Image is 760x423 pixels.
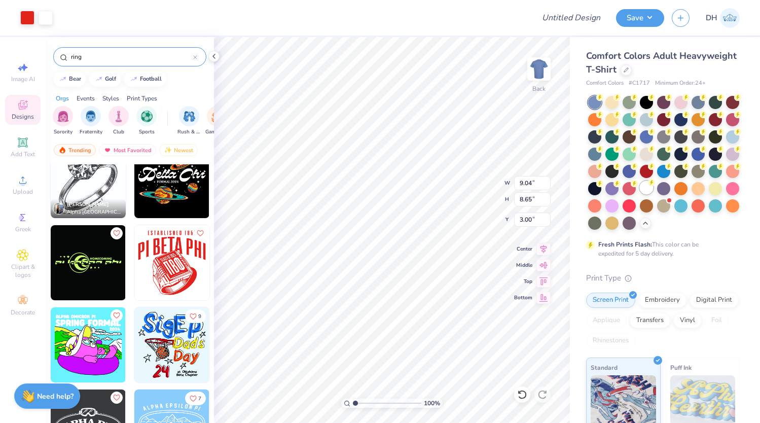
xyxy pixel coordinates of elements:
[85,111,96,122] img: Fraternity Image
[177,128,201,136] span: Rush & Bid
[424,399,440,408] span: 100 %
[706,8,740,28] a: DH
[125,225,200,300] img: ccc4bbcb-1c1f-44b5-9617-acf036a01200
[136,106,157,136] button: filter button
[141,111,153,122] img: Sports Image
[690,293,739,308] div: Digital Print
[638,293,686,308] div: Embroidery
[205,106,229,136] div: filter for Game Day
[67,201,109,208] span: [PERSON_NAME]
[630,313,670,328] div: Transfers
[13,188,33,196] span: Upload
[57,111,69,122] img: Sorority Image
[53,202,65,215] img: Avatar
[586,333,635,348] div: Rhinestones
[67,208,122,216] span: Alpha [GEOGRAPHIC_DATA], [GEOGRAPHIC_DATA][US_STATE]
[53,106,73,136] div: filter for Sorority
[102,94,119,103] div: Styles
[53,72,86,87] button: bear
[11,150,35,158] span: Add Text
[705,313,729,328] div: Foil
[5,263,41,279] span: Clipart & logos
[54,144,96,156] div: Trending
[95,76,103,82] img: trend_line.gif
[205,128,229,136] span: Game Day
[134,143,209,218] img: 57205f12-fd56-4708-ab14-54da4c0e77c4
[209,143,284,218] img: c3294d3c-f19b-4cf3-b4bb-999f387ea961
[108,106,129,136] button: filter button
[54,128,73,136] span: Sorority
[211,111,223,122] img: Game Day Image
[209,225,284,300] img: 38eaaf87-7c6d-45cc-b504-d531ae951025
[51,307,126,382] img: d99e7900-f02f-4516-bfd1-87108b19ad85
[185,392,206,405] button: Like
[11,75,35,83] span: Image AI
[194,227,206,239] button: Like
[111,392,123,404] button: Like
[198,396,201,401] span: 7
[136,106,157,136] div: filter for Sports
[89,72,121,87] button: golf
[177,106,201,136] div: filter for Rush & Bid
[185,309,206,323] button: Like
[53,106,73,136] button: filter button
[58,147,66,154] img: trending.gif
[670,362,692,373] span: Puff Ink
[125,307,200,382] img: bdb20117-7d5e-47a4-9630-0569c01deceb
[720,8,740,28] img: Dayna Hausspiegel
[105,76,116,82] div: golf
[77,94,95,103] div: Events
[15,225,31,233] span: Greek
[529,59,549,79] img: Back
[629,79,650,88] span: # C1717
[113,128,124,136] span: Club
[532,84,546,93] div: Back
[586,79,624,88] span: Comfort Colors
[51,143,126,218] img: db34abf0-65c3-41a6-8324-e449759345a6
[80,128,102,136] span: Fraternity
[134,307,209,382] img: 85db5cb2-9185-4e20-8ffa-1e60c275e748
[534,8,608,28] input: Untitled Design
[103,147,112,154] img: most_fav.gif
[616,9,664,27] button: Save
[111,227,123,239] button: Like
[514,245,532,253] span: Center
[673,313,702,328] div: Vinyl
[586,50,737,76] span: Comfort Colors Adult Heavyweight T-Shirt
[655,79,706,88] span: Minimum Order: 24 +
[80,106,102,136] div: filter for Fraternity
[209,307,284,382] img: 9f13a3d1-bc75-48f5-94ab-f2294b0f01cb
[111,309,123,322] button: Like
[108,106,129,136] div: filter for Club
[205,106,229,136] button: filter button
[127,94,157,103] div: Print Types
[11,308,35,316] span: Decorate
[37,392,74,401] strong: Need help?
[139,128,155,136] span: Sports
[56,94,69,103] div: Orgs
[70,52,193,62] input: Try "Alpha"
[12,113,34,121] span: Designs
[140,76,162,82] div: football
[124,72,166,87] button: football
[130,76,138,82] img: trend_line.gif
[586,293,635,308] div: Screen Print
[514,262,532,269] span: Middle
[69,76,81,82] div: bear
[586,313,627,328] div: Applique
[514,294,532,301] span: Bottom
[125,143,200,218] img: e251ed83-9a00-4254-8d62-4277050bbb04
[80,106,102,136] button: filter button
[59,76,67,82] img: trend_line.gif
[598,240,723,258] div: This color can be expedited for 5 day delivery.
[51,225,126,300] img: c414e21e-912e-439a-84f2-5b57ded46ae1
[706,12,717,24] span: DH
[159,144,198,156] div: Newest
[184,111,195,122] img: Rush & Bid Image
[586,272,740,284] div: Print Type
[598,240,652,249] strong: Fresh Prints Flash:
[514,278,532,285] span: Top
[177,106,201,136] button: filter button
[99,144,156,156] div: Most Favorited
[164,147,172,154] img: Newest.gif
